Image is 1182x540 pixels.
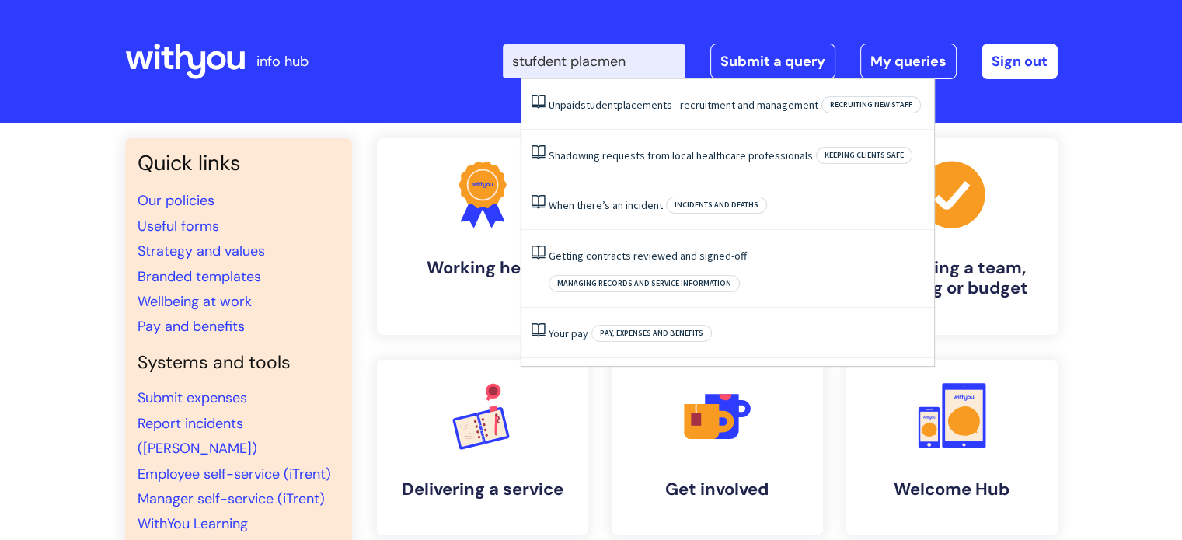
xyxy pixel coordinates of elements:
a: Branded templates [138,267,261,286]
a: Wellbeing at work [138,292,252,311]
a: Our policies [138,191,214,210]
span: Incidents and deaths [666,197,767,214]
a: Useful forms [138,217,219,235]
span: Keeping clients safe [816,147,912,164]
a: Sign out [982,44,1058,79]
a: Employee self-service (iTrent) [138,465,331,483]
a: Submit expenses [138,388,247,407]
h3: Quick links [138,151,340,176]
span: Managing records and service information [549,275,740,292]
h4: Systems and tools [138,352,340,374]
a: Getting contracts reviewed and signed-off [549,249,747,263]
a: Delivering a service [377,360,588,535]
a: My queries [860,44,957,79]
a: Unpaidstudentplacements - recruitment and management [549,98,818,112]
p: info hub [256,49,309,74]
a: Your pay [549,326,588,340]
a: Shadowing requests from local healthcare professionals [549,148,813,162]
h4: Get involved [624,479,811,500]
div: | - [503,44,1058,79]
a: Working here [377,138,588,335]
a: Managing a team, building or budget [846,138,1058,335]
h4: Working here [389,258,576,278]
a: Submit a query [710,44,835,79]
a: When there’s an incident [549,198,663,212]
h4: Delivering a service [389,479,576,500]
a: Strategy and values [138,242,265,260]
h4: Welcome Hub [859,479,1045,500]
a: Get involved [612,360,823,535]
span: Pay, expenses and benefits [591,325,712,342]
a: Pay and benefits [138,317,245,336]
a: Welcome Hub [846,360,1058,535]
a: Report incidents ([PERSON_NAME]) [138,414,257,458]
span: student [581,98,617,112]
h4: Managing a team, building or budget [859,258,1045,299]
span: Recruiting new staff [821,96,921,113]
a: WithYou Learning [138,514,248,533]
input: Search [503,44,685,78]
a: Manager self-service (iTrent) [138,489,325,508]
